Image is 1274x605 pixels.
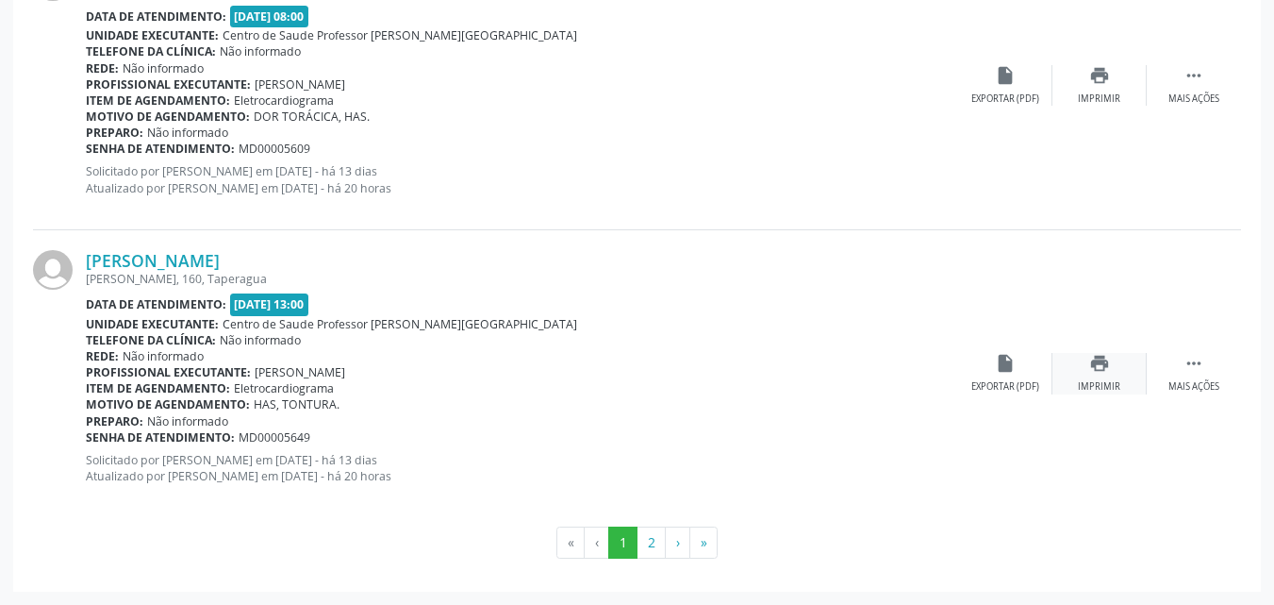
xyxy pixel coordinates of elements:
div: [PERSON_NAME], 160, Taperagua [86,271,958,287]
i:  [1183,65,1204,86]
i: insert_drive_file [995,353,1016,374]
span: [PERSON_NAME] [255,364,345,380]
button: Go to page 1 [608,527,637,559]
b: Profissional executante: [86,76,251,92]
b: Motivo de agendamento: [86,396,250,412]
div: Mais ações [1168,92,1219,106]
span: [DATE] 08:00 [230,6,309,27]
span: Não informado [123,60,204,76]
span: MD00005609 [239,141,310,157]
b: Telefone da clínica: [86,332,216,348]
b: Unidade executante: [86,316,219,332]
button: Go to next page [665,527,690,559]
a: [PERSON_NAME] [86,250,220,271]
span: Centro de Saude Professor [PERSON_NAME][GEOGRAPHIC_DATA] [223,27,577,43]
div: Imprimir [1078,92,1120,106]
span: [DATE] 13:00 [230,294,309,315]
span: MD00005649 [239,429,310,445]
span: Não informado [147,413,228,429]
span: Não informado [147,125,228,141]
button: Go to last page [689,527,718,559]
b: Senha de atendimento: [86,141,235,157]
span: Não informado [220,43,301,59]
b: Item de agendamento: [86,92,230,109]
b: Profissional executante: [86,364,251,380]
b: Data de atendimento: [86,296,226,312]
b: Senha de atendimento: [86,429,235,445]
span: Não informado [123,348,204,364]
b: Item de agendamento: [86,380,230,396]
div: Imprimir [1078,380,1120,394]
span: Centro de Saude Professor [PERSON_NAME][GEOGRAPHIC_DATA] [223,316,577,332]
b: Data de atendimento: [86,8,226,25]
b: Unidade executante: [86,27,219,43]
i:  [1183,353,1204,374]
ul: Pagination [33,527,1241,559]
span: Eletrocardiograma [234,92,334,109]
b: Preparo: [86,413,143,429]
div: Exportar (PDF) [971,380,1039,394]
p: Solicitado por [PERSON_NAME] em [DATE] - há 13 dias Atualizado por [PERSON_NAME] em [DATE] - há 2... [86,452,958,484]
p: Solicitado por [PERSON_NAME] em [DATE] - há 13 dias Atualizado por [PERSON_NAME] em [DATE] - há 2... [86,163,958,195]
b: Motivo de agendamento: [86,109,250,125]
b: Telefone da clínica: [86,43,216,59]
span: HAS, TONTURA. [254,396,339,412]
i: print [1089,65,1110,86]
i: print [1089,353,1110,374]
span: [PERSON_NAME] [255,76,345,92]
i: insert_drive_file [995,65,1016,86]
button: Go to page 2 [637,527,666,559]
span: Não informado [220,332,301,348]
div: Mais ações [1168,380,1219,394]
b: Rede: [86,348,119,364]
b: Rede: [86,60,119,76]
div: Exportar (PDF) [971,92,1039,106]
span: Eletrocardiograma [234,380,334,396]
img: img [33,250,73,290]
span: DOR TORÁCICA, HAS. [254,109,370,125]
b: Preparo: [86,125,143,141]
